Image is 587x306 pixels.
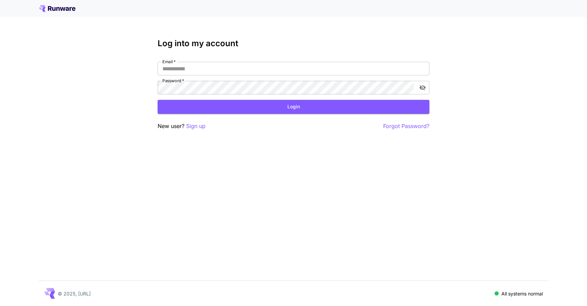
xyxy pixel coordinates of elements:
[416,82,429,94] button: toggle password visibility
[158,39,429,48] h3: Log into my account
[186,122,206,130] button: Sign up
[162,78,184,84] label: Password
[158,122,206,130] p: New user?
[501,290,543,297] p: All systems normal
[383,122,429,130] button: Forgot Password?
[58,290,91,297] p: © 2025, [URL]
[162,59,176,65] label: Email
[158,100,429,114] button: Login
